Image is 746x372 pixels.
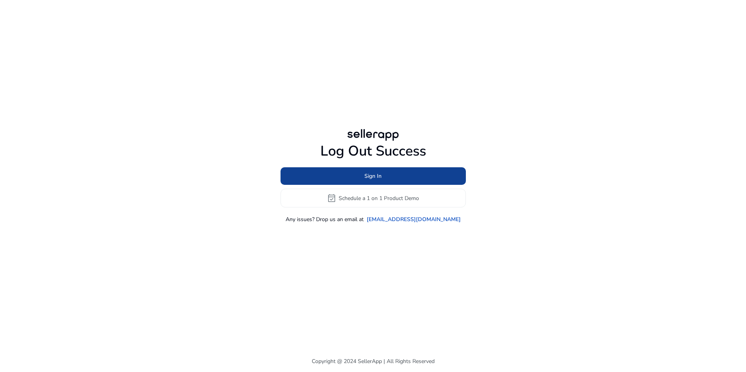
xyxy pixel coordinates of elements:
span: event_available [327,193,336,203]
span: Sign In [364,172,382,180]
a: [EMAIL_ADDRESS][DOMAIN_NAME] [367,215,461,223]
p: Any issues? Drop us an email at [286,215,364,223]
h1: Log Out Success [281,143,466,159]
button: Sign In [281,167,466,185]
button: event_availableSchedule a 1 on 1 Product Demo [281,189,466,207]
